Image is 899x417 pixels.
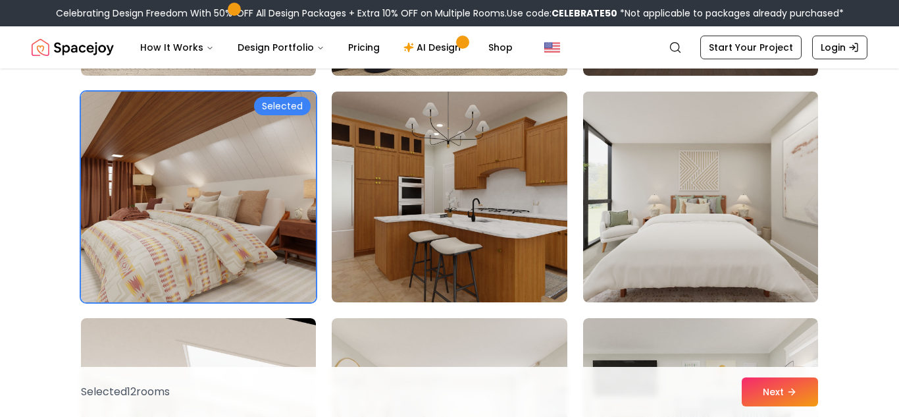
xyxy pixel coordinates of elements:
a: AI Design [393,34,475,61]
nav: Main [130,34,523,61]
span: Use code: [507,7,617,20]
button: Design Portfolio [227,34,335,61]
img: Room room-8 [332,92,567,302]
img: Spacejoy Logo [32,34,114,61]
p: Selected 12 room s [81,384,170,400]
nav: Global [32,26,867,69]
div: Celebrating Design Freedom With 50% OFF All Design Packages + Extra 10% OFF on Multiple Rooms. [56,7,844,20]
b: CELEBRATE50 [552,7,617,20]
button: How It Works [130,34,224,61]
a: Login [812,36,867,59]
img: Room room-7 [81,92,316,302]
img: United States [544,40,560,55]
img: Room room-9 [577,86,824,308]
a: Spacejoy [32,34,114,61]
button: Next [742,377,818,406]
a: Pricing [338,34,390,61]
span: *Not applicable to packages already purchased* [617,7,844,20]
a: Start Your Project [700,36,802,59]
div: Selected [254,97,311,115]
a: Shop [478,34,523,61]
